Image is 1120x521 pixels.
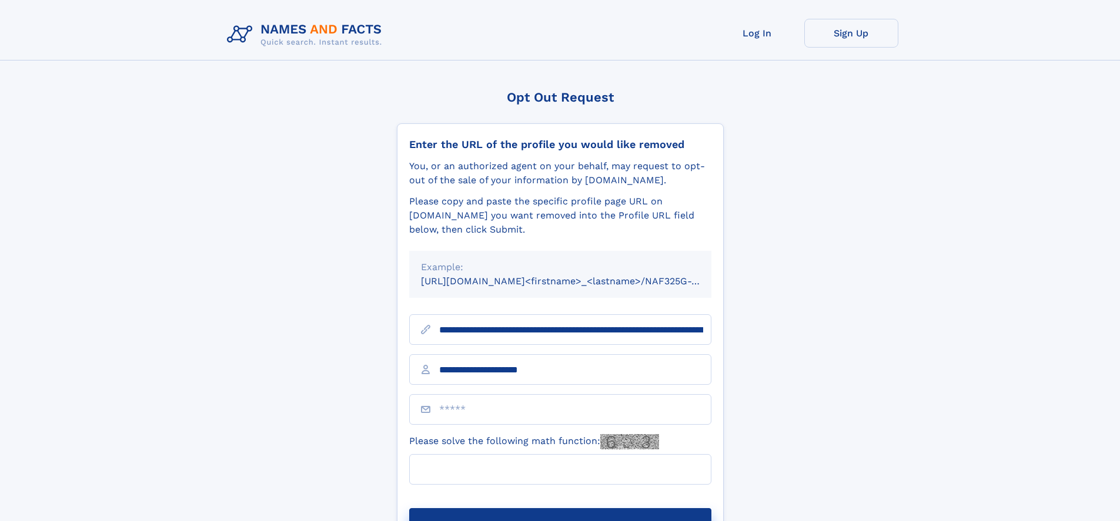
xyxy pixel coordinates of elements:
[409,194,711,237] div: Please copy and paste the specific profile page URL on [DOMAIN_NAME] you want removed into the Pr...
[421,260,700,274] div: Example:
[710,19,804,48] a: Log In
[397,90,724,105] div: Opt Out Request
[409,138,711,151] div: Enter the URL of the profile you would like removed
[409,159,711,187] div: You, or an authorized agent on your behalf, may request to opt-out of the sale of your informatio...
[409,434,659,449] label: Please solve the following math function:
[804,19,898,48] a: Sign Up
[222,19,392,51] img: Logo Names and Facts
[421,275,734,287] small: [URL][DOMAIN_NAME]<firstname>_<lastname>/NAF325G-xxxxxxxx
